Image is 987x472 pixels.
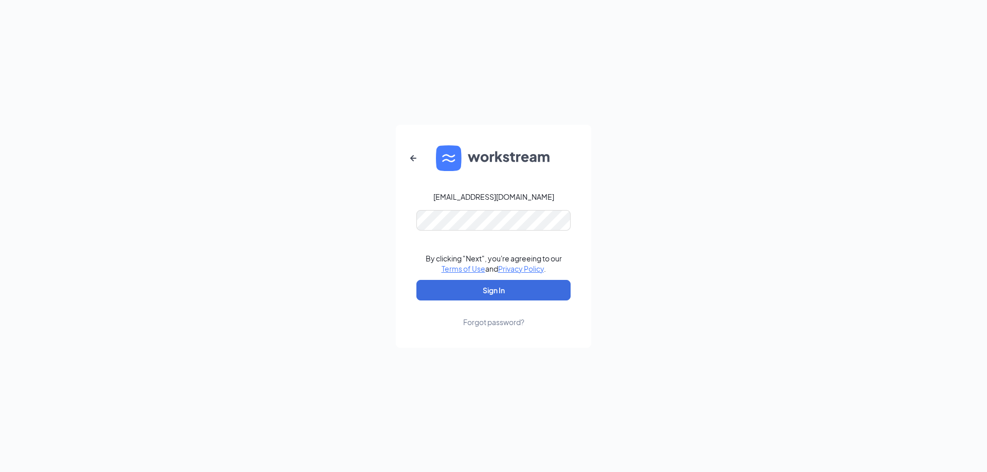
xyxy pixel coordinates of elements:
[463,300,524,327] a: Forgot password?
[463,317,524,327] div: Forgot password?
[426,253,562,274] div: By clicking "Next", you're agreeing to our and .
[401,146,426,171] button: ArrowLeftNew
[407,152,419,164] svg: ArrowLeftNew
[498,264,544,273] a: Privacy Policy
[416,280,571,300] button: Sign In
[442,264,485,273] a: Terms of Use
[436,145,551,171] img: WS logo and Workstream text
[433,192,554,202] div: [EMAIL_ADDRESS][DOMAIN_NAME]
